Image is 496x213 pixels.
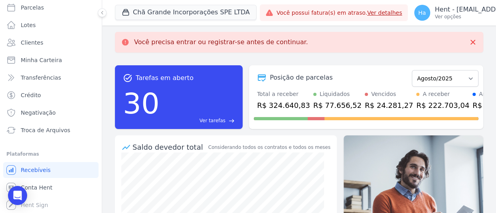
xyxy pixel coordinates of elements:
a: Lotes [3,17,99,33]
a: Minha Carteira [3,52,99,68]
span: Crédito [21,91,41,99]
div: Open Intercom Messenger [8,186,27,205]
span: task_alt [123,73,132,83]
a: Ver tarefas east [163,117,235,124]
a: Troca de Arquivos [3,122,99,138]
a: Clientes [3,35,99,51]
span: Recebíveis [21,166,51,174]
div: Liquidados [320,90,350,98]
div: Considerando todos os contratos e todos os meses [208,144,330,151]
div: Posição de parcelas [270,73,333,82]
span: Você possui fatura(s) em atraso. [277,9,402,17]
span: Clientes [21,39,43,47]
div: R$ 324.640,83 [257,100,310,111]
a: Transferências [3,70,99,86]
span: Ha [418,10,426,16]
div: A receber [423,90,450,98]
a: Conta Hent [3,180,99,195]
div: Total a receber [257,90,310,98]
div: Vencidos [371,90,396,98]
span: Troca de Arquivos [21,126,70,134]
span: Lotes [21,21,36,29]
button: Chã Grande Incorporações SPE LTDA [115,5,257,20]
a: Recebíveis [3,162,99,178]
span: Parcelas [21,4,44,12]
span: east [229,118,235,124]
a: Ver detalhes [367,10,402,16]
div: R$ 77.656,52 [313,100,362,111]
span: Ver tarefas [200,117,225,124]
span: Minha Carteira [21,56,62,64]
span: Conta Hent [21,184,52,192]
div: R$ 222.703,04 [416,100,469,111]
span: Transferências [21,74,61,82]
div: Saldo devedor total [132,142,207,152]
div: 30 [123,83,160,124]
div: R$ 24.281,27 [365,100,413,111]
span: Tarefas em aberto [136,73,194,83]
a: Crédito [3,87,99,103]
a: Negativação [3,105,99,121]
p: Você precisa entrar ou registrar-se antes de continuar. [134,38,308,46]
div: Plataformas [6,149,95,159]
span: Negativação [21,109,56,117]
